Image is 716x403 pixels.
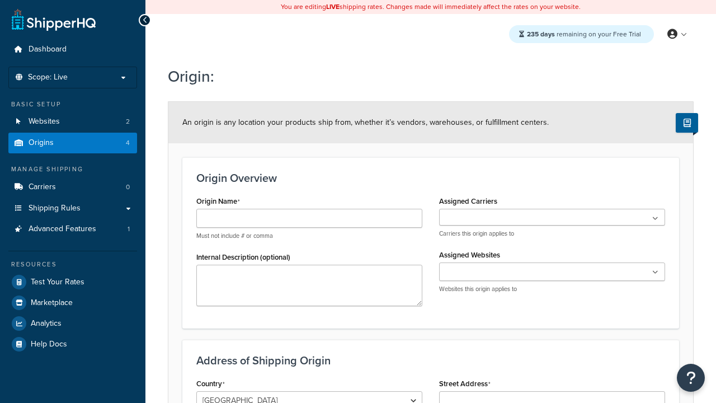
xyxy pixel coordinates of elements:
[8,313,137,334] a: Analytics
[196,197,240,206] label: Origin Name
[196,172,665,184] h3: Origin Overview
[196,354,665,367] h3: Address of Shipping Origin
[8,177,137,198] li: Carriers
[196,379,225,388] label: Country
[29,224,96,234] span: Advanced Features
[439,285,665,293] p: Websites this origin applies to
[28,73,68,82] span: Scope: Live
[8,219,137,240] li: Advanced Features
[527,29,555,39] strong: 235 days
[31,340,67,349] span: Help Docs
[527,29,641,39] span: remaining on your Free Trial
[29,117,60,126] span: Websites
[8,133,137,153] li: Origins
[31,278,84,287] span: Test Your Rates
[8,260,137,269] div: Resources
[8,111,137,132] li: Websites
[439,379,491,388] label: Street Address
[128,224,130,234] span: 1
[8,133,137,153] a: Origins4
[8,177,137,198] a: Carriers0
[677,364,705,392] button: Open Resource Center
[8,111,137,132] a: Websites2
[126,117,130,126] span: 2
[29,138,54,148] span: Origins
[196,253,290,261] label: Internal Description (optional)
[439,229,665,238] p: Carriers this origin applies to
[439,197,497,205] label: Assigned Carriers
[8,219,137,240] a: Advanced Features1
[31,319,62,329] span: Analytics
[8,293,137,313] a: Marketplace
[8,165,137,174] div: Manage Shipping
[168,65,680,87] h1: Origin:
[31,298,73,308] span: Marketplace
[196,232,422,240] p: Must not include # or comma
[8,272,137,292] a: Test Your Rates
[326,2,340,12] b: LIVE
[439,251,500,259] label: Assigned Websites
[29,204,81,213] span: Shipping Rules
[126,182,130,192] span: 0
[8,100,137,109] div: Basic Setup
[182,116,549,128] span: An origin is any location your products ship from, whether it’s vendors, warehouses, or fulfillme...
[29,182,56,192] span: Carriers
[126,138,130,148] span: 4
[29,45,67,54] span: Dashboard
[8,334,137,354] a: Help Docs
[8,39,137,60] a: Dashboard
[676,113,698,133] button: Show Help Docs
[8,198,137,219] a: Shipping Rules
